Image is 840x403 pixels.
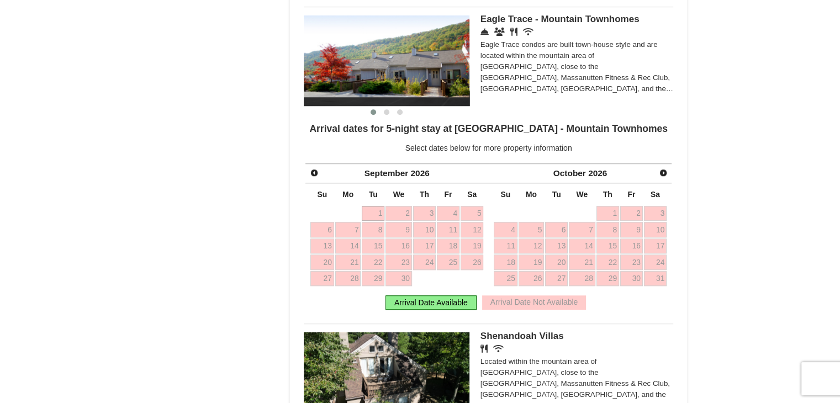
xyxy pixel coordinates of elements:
[385,271,412,287] a: 30
[569,254,595,270] a: 21
[335,271,361,287] a: 28
[494,254,517,270] a: 18
[342,190,353,199] span: Monday
[405,144,572,152] span: Select dates below for more property information
[362,254,384,270] a: 22
[644,271,667,287] a: 31
[596,254,619,270] a: 22
[553,168,586,178] span: October
[362,271,384,287] a: 29
[335,222,361,237] a: 7
[545,254,568,270] a: 20
[310,271,334,287] a: 27
[500,190,510,199] span: Sunday
[545,271,568,287] a: 27
[494,222,517,237] a: 4
[656,165,671,181] a: Next
[461,254,483,270] a: 26
[644,254,667,270] a: 24
[519,238,545,254] a: 12
[335,238,361,254] a: 14
[552,190,561,199] span: Tuesday
[385,295,477,310] div: Arrival Date Available
[519,222,545,237] a: 5
[437,238,459,254] a: 18
[310,222,334,237] a: 6
[335,254,361,270] a: 21
[545,238,568,254] a: 13
[385,206,412,221] a: 2
[644,238,667,254] a: 17
[644,206,667,221] a: 3
[620,254,643,270] a: 23
[480,28,489,36] i: Concierge Desk
[569,222,595,237] a: 7
[461,238,483,254] a: 19
[420,190,429,199] span: Thursday
[304,123,674,134] h4: Arrival dates for 5-night stay at [GEOGRAPHIC_DATA] - Mountain Townhomes
[445,190,452,199] span: Friday
[523,28,533,36] i: Wireless Internet (free)
[310,254,334,270] a: 20
[494,28,505,36] i: Conference Facilities
[362,238,384,254] a: 15
[307,165,322,181] a: Prev
[437,206,459,221] a: 4
[596,271,619,287] a: 29
[318,190,327,199] span: Sunday
[596,238,619,254] a: 15
[620,222,643,237] a: 9
[369,190,378,199] span: Tuesday
[364,168,409,178] span: September
[480,39,674,94] div: Eagle Trace condos are built town-house style and are located within the mountain area of [GEOGRA...
[620,206,643,221] a: 2
[569,271,595,287] a: 28
[467,190,477,199] span: Saturday
[413,222,436,237] a: 10
[393,190,405,199] span: Wednesday
[480,14,640,24] span: Eagle Trace - Mountain Townhomes
[310,168,319,177] span: Prev
[588,168,607,178] span: 2026
[526,190,537,199] span: Monday
[362,206,384,221] a: 1
[659,168,668,177] span: Next
[620,238,643,254] a: 16
[493,344,504,353] i: Wireless Internet (free)
[627,190,635,199] span: Friday
[413,254,436,270] a: 24
[461,206,483,221] a: 5
[461,222,483,237] a: 12
[620,271,643,287] a: 30
[482,295,586,310] div: Arrival Date Not Available
[644,222,667,237] a: 10
[596,206,619,221] a: 1
[413,238,436,254] a: 17
[576,190,588,199] span: Wednesday
[437,222,459,237] a: 11
[596,222,619,237] a: 8
[569,238,595,254] a: 14
[494,271,517,287] a: 25
[385,238,412,254] a: 16
[362,222,384,237] a: 8
[480,344,488,353] i: Restaurant
[413,206,436,221] a: 3
[603,190,612,199] span: Thursday
[545,222,568,237] a: 6
[494,238,517,254] a: 11
[385,222,412,237] a: 9
[310,238,334,254] a: 13
[410,168,429,178] span: 2026
[651,190,660,199] span: Saturday
[510,28,517,36] i: Restaurant
[385,254,412,270] a: 23
[519,254,545,270] a: 19
[519,271,545,287] a: 26
[480,331,564,341] span: Shenandoah Villas
[437,254,459,270] a: 25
